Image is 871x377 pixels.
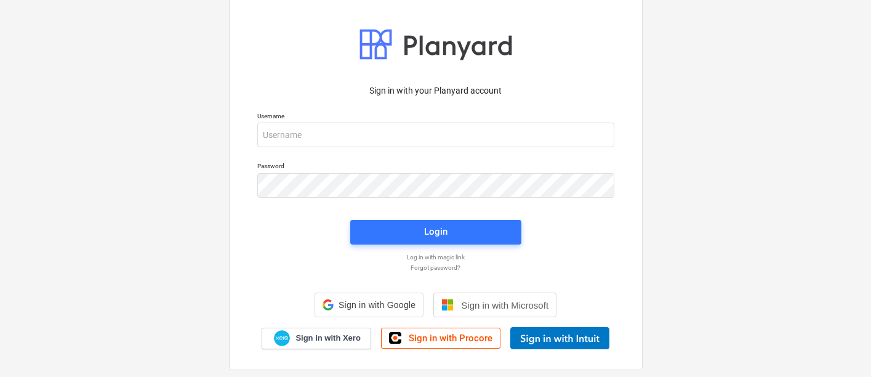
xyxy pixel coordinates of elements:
[251,264,620,272] a: Forgot password?
[274,330,290,347] img: Xero logo
[315,293,423,317] div: Sign in with Google
[251,253,620,261] a: Log in with magic link
[262,328,371,349] a: Sign in with Xero
[257,112,614,123] p: Username
[257,162,614,172] p: Password
[461,300,548,310] span: Sign in with Microsoft
[339,300,415,310] span: Sign in with Google
[295,333,360,344] span: Sign in with Xero
[424,224,448,240] div: Login
[257,84,614,97] p: Sign in with your Planyard account
[441,299,454,311] img: Microsoft logo
[257,123,614,147] input: Username
[409,333,492,344] span: Sign in with Procore
[350,220,521,245] button: Login
[381,328,500,349] a: Sign in with Procore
